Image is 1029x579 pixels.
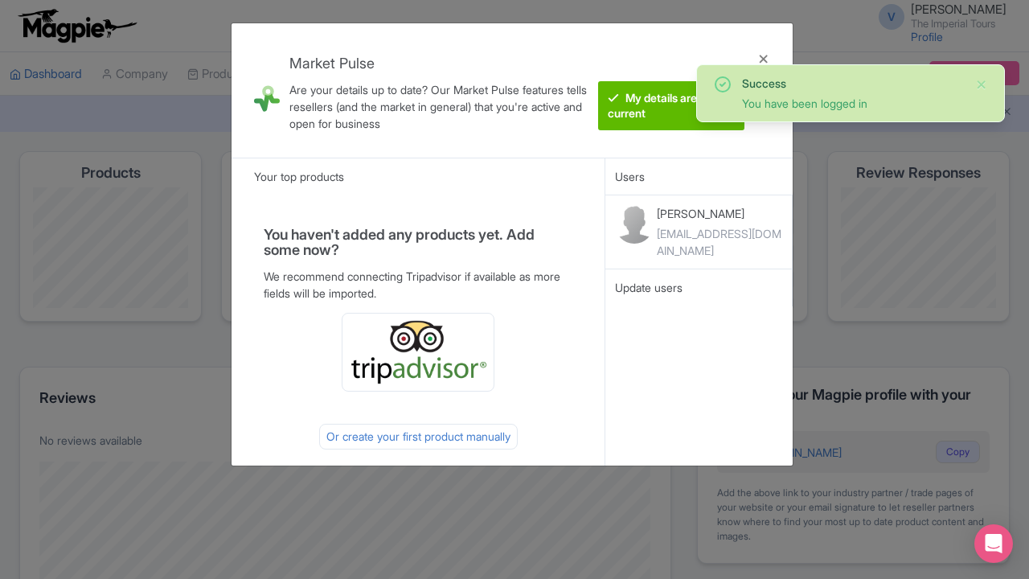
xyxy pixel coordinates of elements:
p: [PERSON_NAME] [657,205,782,222]
div: Or create your first product manually [319,424,518,450]
img: market_pulse-1-0a5220b3d29e4a0de46fb7534bebe030.svg [254,65,280,132]
img: contact-b11cc6e953956a0c50a2f97983291f06.png [615,205,654,244]
h4: Market Pulse [289,55,598,72]
div: Update users [615,279,782,297]
div: Your top products [232,158,605,195]
div: [EMAIL_ADDRESS][DOMAIN_NAME] [657,225,782,259]
btn: My details are current [598,81,744,130]
button: Close [975,75,988,94]
div: Are your details up to date? Our Market Pulse features tells resellers (and the market in general... [289,81,598,132]
div: Users [605,158,793,195]
div: Success [742,75,962,92]
div: You have been logged in [742,95,962,112]
div: Open Intercom Messenger [974,524,1013,563]
img: ta_logo-885a1c64328048f2535e39284ba9d771.png [349,320,487,384]
h4: You haven't added any products yet. Add some now? [264,227,573,259]
p: We recommend connecting Tripadvisor if available as more fields will be imported. [264,268,573,302]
